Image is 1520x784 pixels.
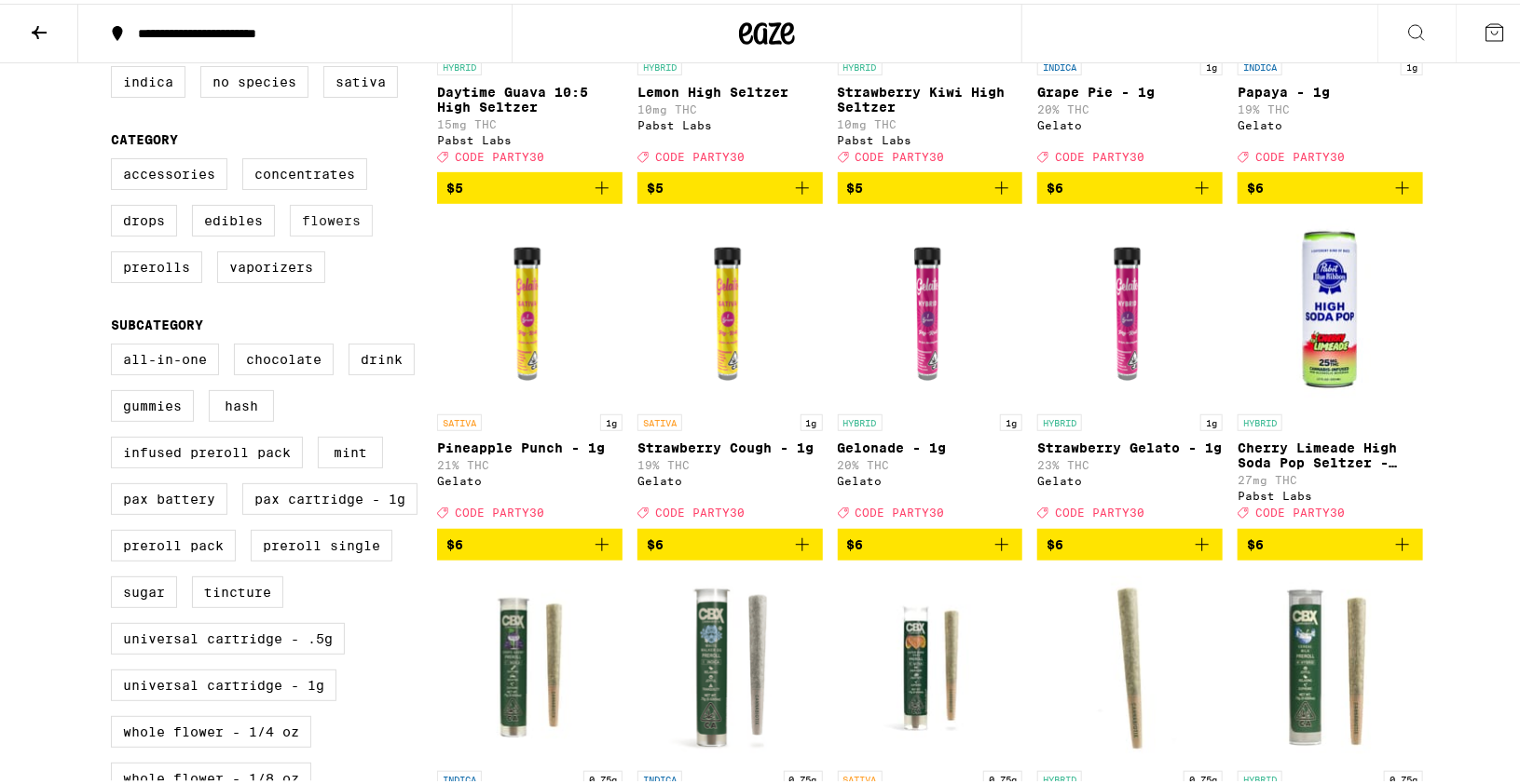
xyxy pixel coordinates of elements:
[838,767,883,784] p: SATIVA
[437,572,623,758] img: Cannabiotix - Grape Gasby - 0.75g
[1238,100,1423,112] p: 19% THC
[251,526,392,558] label: Preroll Single
[111,526,236,558] label: Preroll Pack
[242,155,367,186] label: Concentrates
[637,525,823,557] button: Add to bag
[11,13,134,28] span: Hi. Need any help?
[1037,437,1223,452] p: Strawberry Gelato - 1g
[209,386,274,418] label: Hash
[801,411,823,427] p: 1g
[1238,215,1423,401] img: Pabst Labs - Cherry Limeade High Soda Pop Seltzer - 25mg
[1238,572,1423,758] img: Cannabiotix - Cereal Milk - 0.75g
[838,215,1023,524] a: Open page for Gelonade - 1g from Gelato
[111,619,345,651] label: Universal Cartridge - .5g
[637,471,823,483] div: Gelato
[437,130,623,142] div: Pabst Labs
[318,433,383,465] label: Mint
[446,534,463,548] span: $6
[111,386,194,418] label: Gummies
[838,130,1023,142] div: Pabst Labs
[600,411,623,427] p: 1g
[437,55,482,72] p: HYBRID
[1037,100,1223,112] p: 20% THC
[455,504,544,516] span: CODE PARTY30
[1238,55,1282,72] p: INDICA
[1238,525,1423,557] button: Add to bag
[1247,177,1264,192] span: $6
[856,504,945,516] span: CODE PARTY30
[437,215,623,401] img: Gelato - Pineapple Punch - 1g
[192,201,275,233] label: Edibles
[242,480,418,511] label: PAX Cartridge - 1g
[1037,411,1082,427] p: HYBRID
[583,767,623,784] p: 0.75g
[847,177,864,192] span: $5
[637,169,823,200] button: Add to bag
[1200,55,1223,72] p: 1g
[838,455,1023,467] p: 20% THC
[111,62,185,94] label: Indica
[637,411,682,427] p: SATIVA
[1200,411,1223,427] p: 1g
[1055,504,1144,516] span: CODE PARTY30
[1238,411,1282,427] p: HYBRID
[111,155,227,186] label: Accessories
[437,455,623,467] p: 21% THC
[838,437,1023,452] p: Gelonade - 1g
[111,480,227,511] label: PAX Battery
[111,248,202,279] label: Prerolls
[1238,215,1423,524] a: Open page for Cherry Limeade High Soda Pop Seltzer - 25mg from Pabst Labs
[1037,115,1223,128] div: Gelato
[1037,767,1082,784] p: HYBRID
[637,767,682,784] p: INDICA
[1255,147,1345,159] span: CODE PARTY30
[1055,147,1144,159] span: CODE PARTY30
[655,504,745,516] span: CODE PARTY30
[637,100,823,112] p: 10mg THC
[437,115,623,127] p: 15mg THC
[847,534,864,548] span: $6
[437,525,623,557] button: Add to bag
[1184,767,1223,784] p: 0.75g
[1037,55,1082,72] p: INDICA
[838,115,1023,127] p: 10mg THC
[111,433,303,465] label: Infused Preroll Pack
[1047,534,1063,548] span: $6
[1037,81,1223,96] p: Grape Pie - 1g
[637,437,823,452] p: Strawberry Cough - 1g
[437,471,623,483] div: Gelato
[111,573,177,604] label: Sugar
[437,215,623,524] a: Open page for Pineapple Punch - 1g from Gelato
[637,55,682,72] p: HYBRID
[637,455,823,467] p: 19% THC
[1037,215,1223,401] img: Gelato - Strawberry Gelato - 1g
[1037,525,1223,557] button: Add to bag
[349,340,415,372] label: Drink
[323,62,398,94] label: Sativa
[637,115,823,128] div: Pabst Labs
[1384,767,1423,784] p: 0.75g
[637,81,823,96] p: Lemon High Seltzer
[838,572,1023,758] img: Cannabiotix - Super Mango Haze - 0.75g
[647,534,664,548] span: $6
[637,572,823,758] img: Cannabiotix - White Walker OG - 0.75g
[1238,81,1423,96] p: Papaya - 1g
[838,215,1023,401] img: Gelato - Gelonade - 1g
[111,128,178,143] legend: Category
[1247,534,1264,548] span: $6
[838,471,1023,483] div: Gelato
[1037,471,1223,483] div: Gelato
[838,169,1023,200] button: Add to bag
[111,666,336,697] label: Universal Cartridge - 1g
[1037,572,1223,758] img: Cannabiotix - Gm-uhOh - 0.75g
[1401,55,1423,72] p: 1g
[437,411,482,427] p: SATIVA
[1238,470,1423,482] p: 27mg THC
[838,525,1023,557] button: Add to bag
[200,62,308,94] label: No Species
[856,147,945,159] span: CODE PARTY30
[111,314,203,329] legend: Subcategory
[1238,437,1423,466] p: Cherry Limeade High Soda Pop Seltzer - 25mg
[290,201,373,233] label: Flowers
[1037,215,1223,524] a: Open page for Strawberry Gelato - 1g from Gelato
